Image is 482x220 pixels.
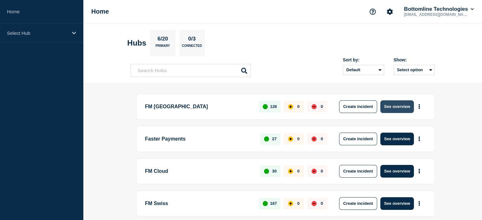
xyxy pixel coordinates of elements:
[321,201,323,206] p: 0
[91,8,109,15] h1: Home
[403,12,469,17] p: [EMAIL_ADDRESS][DOMAIN_NAME]
[297,104,299,109] p: 0
[156,44,170,51] p: Primary
[264,169,269,174] div: up
[127,39,146,47] h2: Hubs
[339,100,377,113] button: Create incident
[383,5,396,18] button: Account settings
[272,136,276,141] p: 27
[312,104,317,109] div: down
[339,197,377,210] button: Create incident
[263,201,268,206] div: up
[270,201,277,206] p: 167
[394,65,435,75] button: Select option
[380,100,414,113] button: See overview
[297,169,299,173] p: 0
[312,201,317,206] div: down
[186,36,198,44] p: 0/3
[145,133,253,145] p: Faster Payments
[321,169,323,173] p: 0
[312,136,317,141] div: down
[7,30,68,36] p: Select Hub
[155,36,170,44] p: 6/20
[403,6,475,12] button: Bottomline Technologies
[131,64,251,77] input: Search Hubs
[366,5,379,18] button: Support
[288,136,293,141] div: affected
[339,133,377,145] button: Create incident
[415,133,423,145] button: More actions
[415,165,423,177] button: More actions
[270,104,277,109] p: 126
[321,104,323,109] p: 0
[272,169,276,173] p: 30
[312,169,317,174] div: down
[321,136,323,141] p: 0
[288,169,293,174] div: affected
[145,100,252,113] p: FM [GEOGRAPHIC_DATA]
[415,101,423,112] button: More actions
[263,104,268,109] div: up
[145,197,252,210] p: FM Swiss
[297,136,299,141] p: 0
[182,44,202,51] p: Connected
[394,57,435,62] div: Show:
[380,197,414,210] button: See overview
[343,57,384,62] div: Sort by:
[339,165,377,178] button: Create incident
[380,133,414,145] button: See overview
[264,136,269,141] div: up
[415,198,423,209] button: More actions
[380,165,414,178] button: See overview
[343,65,384,75] select: Sort by
[288,201,293,206] div: affected
[145,165,253,178] p: FM Cloud
[297,201,299,206] p: 0
[288,104,293,109] div: affected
